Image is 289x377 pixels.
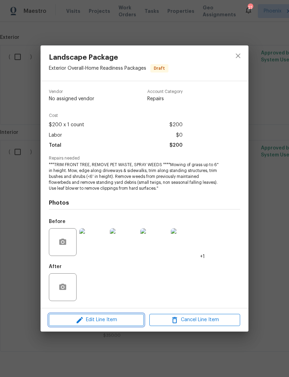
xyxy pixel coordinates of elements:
[147,95,183,102] span: Repairs
[49,199,240,206] h4: Photos
[49,162,221,191] span: ***TRIM FRONT TREE, REMOVE PET WASTE, SPRAY WEEDS ****Mowing of grass up to 6" in height. Mow, ed...
[49,219,65,224] h5: Before
[49,66,146,71] span: Exterior Overall - Home Readiness Packages
[49,140,61,151] span: Total
[49,113,183,118] span: Cost
[49,95,94,102] span: No assigned vendor
[49,314,144,326] button: Edit Line Item
[49,120,84,130] span: $200 x 1 count
[49,156,240,161] span: Repairs needed
[151,316,238,324] span: Cancel Line Item
[149,314,240,326] button: Cancel Line Item
[49,130,62,140] span: Labor
[147,89,183,94] span: Account Category
[169,120,183,130] span: $200
[248,4,253,11] div: 21
[230,48,246,64] button: close
[51,316,142,324] span: Edit Line Item
[49,264,62,269] h5: After
[200,253,205,260] span: +1
[176,130,183,140] span: $0
[169,140,183,151] span: $200
[49,54,168,61] span: Landscape Package
[49,89,94,94] span: Vendor
[151,65,168,72] span: Draft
